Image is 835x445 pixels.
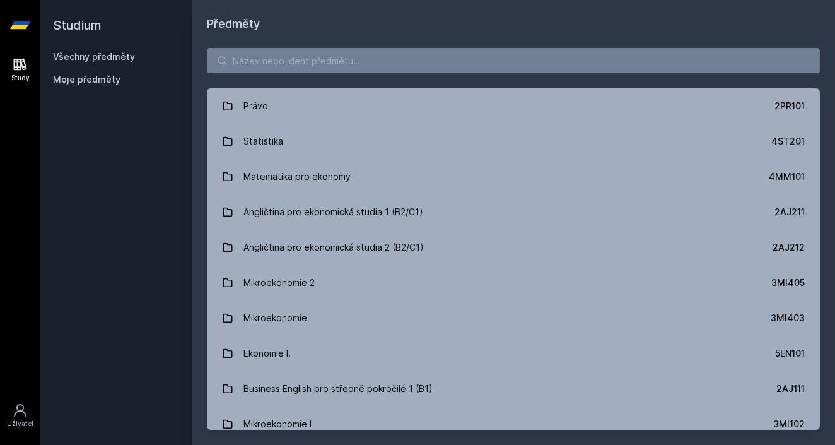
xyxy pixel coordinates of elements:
[207,230,820,265] a: Angličtina pro ekonomická studia 2 (B2/C1) 2AJ212
[771,312,805,324] div: 3MI403
[243,270,315,295] div: Mikroekonomie 2
[207,300,820,336] a: Mikroekonomie 3MI403
[207,88,820,124] a: Právo 2PR101
[207,48,820,73] input: Název nebo ident předmětu…
[7,419,33,429] div: Uživatel
[207,265,820,300] a: Mikroekonomie 2 3MI405
[3,50,38,89] a: Study
[243,412,312,437] div: Mikroekonomie I
[207,371,820,406] a: Business English pro středně pokročilé 1 (B1) 2AJ111
[207,194,820,230] a: Angličtina pro ekonomická studia 1 (B2/C1) 2AJ211
[243,199,423,225] div: Angličtina pro ekonomická studia 1 (B2/C1)
[207,159,820,194] a: Matematika pro ekonomy 4MM101
[11,73,30,83] div: Study
[775,347,805,360] div: 5EN101
[773,418,805,430] div: 3MI102
[243,341,291,366] div: Ekonomie I.
[53,73,120,86] span: Moje předměty
[243,306,307,331] div: Mikroekonomie
[3,396,38,435] a: Uživatel
[776,383,805,395] div: 2AJ111
[773,241,805,254] div: 2AJ212
[243,376,433,401] div: Business English pro středně pokročilé 1 (B1)
[243,164,351,189] div: Matematika pro ekonomy
[243,129,283,154] div: Statistika
[53,51,135,62] a: Všechny předměty
[771,276,805,289] div: 3MI405
[207,406,820,442] a: Mikroekonomie I 3MI102
[207,15,820,33] h1: Předměty
[207,336,820,371] a: Ekonomie I. 5EN101
[243,235,424,260] div: Angličtina pro ekonomická studia 2 (B2/C1)
[774,100,805,112] div: 2PR101
[243,93,268,119] div: Právo
[774,206,805,218] div: 2AJ211
[771,135,805,148] div: 4ST201
[769,170,805,183] div: 4MM101
[207,124,820,159] a: Statistika 4ST201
